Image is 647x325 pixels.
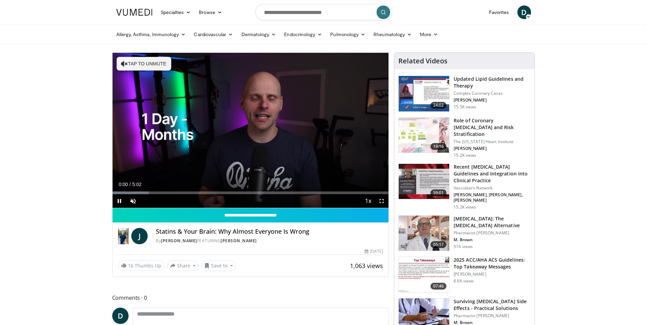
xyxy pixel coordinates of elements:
[117,57,171,71] button: Tap to unmute
[430,241,447,248] span: 05:17
[156,228,383,235] h4: Statins & Your Brain: Why Almost Everyone Is Wrong
[454,91,530,96] p: Complex Coronary Cases
[132,182,142,187] span: 5:02
[350,262,383,270] span: 1,063 views
[454,146,530,151] p: [PERSON_NAME]
[454,139,530,144] p: The [US_STATE] Heart Institute
[369,28,416,41] a: Rheumatology
[454,185,530,191] p: Vasculearn Network
[399,76,449,111] img: 77f671eb-9394-4acc-bc78-a9f077f94e00.150x105_q85_crop-smart_upscale.jpg
[399,118,449,153] img: 1efa8c99-7b8a-4ab5-a569-1c219ae7bd2c.150x105_q85_crop-smart_upscale.jpg
[398,257,530,293] a: 07:46 2025 ACC/AHA ACS Guidelines: Top Takeaway Messages [PERSON_NAME] 6.6K views
[375,194,388,208] button: Fullscreen
[454,298,530,312] h3: Surviving [MEDICAL_DATA] Side Effects - Practical Solutions
[398,76,530,112] a: 24:02 Updated Lipid Guidelines and Therapy Complex Coronary Cases [PERSON_NAME] 15.5K views
[326,28,369,41] a: Pulmonology
[221,238,257,244] a: [PERSON_NAME]
[113,194,126,208] button: Pause
[126,194,140,208] button: Unmute
[112,293,389,302] span: Comments 0
[454,244,473,249] p: 514 views
[454,117,530,138] h3: Role of Coronary [MEDICAL_DATA] and Risk Stratification
[112,308,129,324] a: D
[454,192,530,203] p: [PERSON_NAME], [PERSON_NAME], [PERSON_NAME]
[116,9,152,16] img: VuMedi Logo
[517,5,531,19] a: D
[119,182,128,187] span: 0:00
[454,237,530,243] p: M. Brown
[365,248,383,254] div: [DATE]
[118,260,164,271] a: 16 Thumbs Up
[454,164,530,184] h3: Recent [MEDICAL_DATA] Guidelines and Integration into Clinical Practice
[454,97,530,103] p: [PERSON_NAME]
[430,102,447,109] span: 24:02
[112,28,190,41] a: Allergy, Asthma, Immunology
[398,57,447,65] h4: Related Videos
[280,28,326,41] a: Endocrinology
[157,5,195,19] a: Specialties
[156,238,383,244] div: By FEATURING
[195,5,226,19] a: Browse
[454,104,476,110] p: 15.5K views
[398,164,530,210] a: 59:01 Recent [MEDICAL_DATA] Guidelines and Integration into Clinical Practice Vasculearn Network ...
[454,257,530,270] h3: 2025 ACC/AHA ACS Guidelines: Top Takeaway Messages
[131,228,148,244] a: J
[398,117,530,158] a: 19:16 Role of Coronary [MEDICAL_DATA] and Risk Stratification The [US_STATE] Heart Institute [PER...
[454,204,476,210] p: 15.2K views
[118,228,129,244] img: Dr. Jordan Rennicke
[201,260,236,271] button: Save to
[454,278,474,284] p: 6.6K views
[454,272,530,277] p: [PERSON_NAME]
[454,76,530,89] h3: Updated Lipid Guidelines and Therapy
[237,28,280,41] a: Dermatology
[128,262,133,269] span: 16
[454,215,530,229] h3: [MEDICAL_DATA]: The [MEDICAL_DATA] Alternative
[430,143,447,150] span: 19:16
[454,230,530,236] p: Pharmacist [PERSON_NAME]
[399,257,449,292] img: 369ac253-1227-4c00-b4e1-6e957fd240a8.150x105_q85_crop-smart_upscale.jpg
[113,53,389,208] video-js: Video Player
[161,238,197,244] a: [PERSON_NAME]
[399,164,449,199] img: 87825f19-cf4c-4b91-bba1-ce218758c6bb.150x105_q85_crop-smart_upscale.jpg
[361,194,375,208] button: Playback Rate
[113,191,389,194] div: Progress Bar
[167,260,199,271] button: Share
[454,313,530,319] p: Pharmacist [PERSON_NAME]
[399,216,449,251] img: ce9609b9-a9bf-4b08-84dd-8eeb8ab29fc6.150x105_q85_crop-smart_upscale.jpg
[454,153,476,158] p: 15.2K views
[190,28,237,41] a: Cardiovascular
[398,215,530,251] a: 05:17 [MEDICAL_DATA]: The [MEDICAL_DATA] Alternative Pharmacist [PERSON_NAME] M. Brown 514 views
[485,5,513,19] a: Favorites
[430,189,447,196] span: 59:01
[416,28,442,41] a: More
[430,283,447,290] span: 07:46
[255,4,392,20] input: Search topics, interventions
[130,182,131,187] span: /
